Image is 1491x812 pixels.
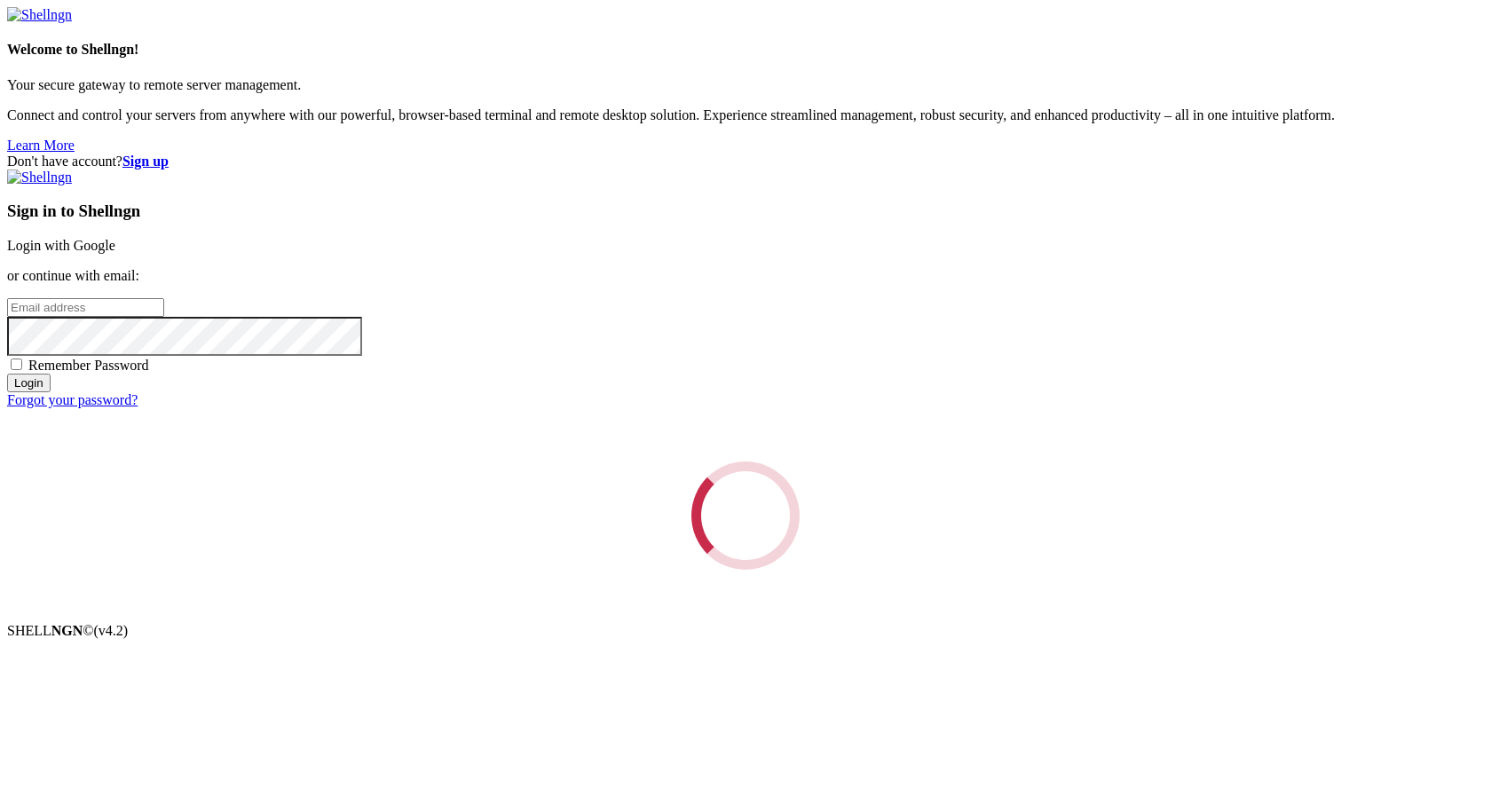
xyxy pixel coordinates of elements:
[7,154,1484,169] div: Don't have account?
[7,268,1484,284] p: or continue with email:
[11,359,22,370] input: Remember Password
[51,623,83,638] b: NGN
[7,107,1484,123] p: Connect and control your servers from anywhere with our powerful, browser-based terminal and remo...
[122,154,169,169] a: Sign up
[691,461,800,570] div: Loading...
[7,7,72,23] img: Shellngn
[7,392,138,407] a: Forgot your password?
[94,623,129,638] span: 4.2.0
[7,138,75,153] a: Learn More
[7,42,1484,58] h4: Welcome to Shellngn!
[7,623,128,638] span: SHELL ©
[7,169,72,185] img: Shellngn
[28,358,149,373] span: Remember Password
[7,238,115,253] a: Login with Google
[7,201,1484,221] h3: Sign in to Shellngn
[7,77,1484,93] p: Your secure gateway to remote server management.
[7,374,51,392] input: Login
[7,298,164,317] input: Email address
